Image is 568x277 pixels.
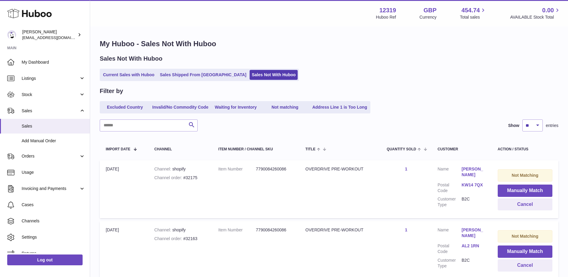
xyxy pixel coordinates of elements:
[22,153,79,159] span: Orders
[22,234,85,240] span: Settings
[512,234,539,239] strong: Not Matching
[100,87,123,95] h2: Filter by
[22,92,79,98] span: Stock
[438,147,486,151] div: Customer
[100,160,148,218] td: [DATE]
[218,147,293,151] div: Item Number / Channel SKU
[101,102,149,112] a: Excluded Country
[101,70,156,80] a: Current Sales with Huboo
[438,166,462,179] dt: Name
[22,59,85,65] span: My Dashboard
[250,70,298,80] a: Sales Not With Huboo
[305,227,375,233] div: OVERDRIVE PRE-WORKOUT
[542,6,554,14] span: 0.00
[261,102,309,112] a: Not matching
[305,147,315,151] span: Title
[460,6,487,20] a: 454.74 Total sales
[256,166,293,172] dd: 7790084260086
[498,259,552,272] button: Cancel
[460,14,487,20] span: Total sales
[420,14,437,20] div: Currency
[310,102,369,112] a: Address Line 1 is Too Long
[212,102,260,112] a: Waiting for Inventory
[462,182,486,188] a: KW14 7QX
[22,218,85,224] span: Channels
[405,227,407,232] a: 1
[438,196,462,208] dt: Customer Type
[7,254,83,265] a: Log out
[22,186,79,191] span: Invoicing and Payments
[100,39,558,49] h1: My Huboo - Sales Not With Huboo
[22,138,85,144] span: Add Manual Order
[154,236,184,241] strong: Channel order
[462,257,486,269] dd: B2C
[376,14,396,20] div: Huboo Ref
[438,257,462,269] dt: Customer Type
[218,166,256,172] dt: Item Number
[461,6,480,14] span: 454.74
[218,227,256,233] dt: Item Number
[512,173,539,178] strong: Not Matching
[305,166,375,172] div: OVERDRIVE PRE-WORKOUT
[462,243,486,249] a: AL2 1RN
[22,108,79,114] span: Sales
[154,227,172,232] strong: Channel
[438,243,462,254] dt: Postal Code
[22,76,79,81] span: Listings
[510,6,561,20] a: 0.00 AVAILABLE Stock Total
[508,123,519,128] label: Show
[379,6,396,14] strong: 12319
[154,167,172,171] strong: Channel
[510,14,561,20] span: AVAILABLE Stock Total
[154,227,206,233] div: shopify
[462,227,486,239] a: [PERSON_NAME]
[22,202,85,208] span: Cases
[405,167,407,171] a: 1
[498,147,552,151] div: Action / Status
[438,182,462,194] dt: Postal Code
[22,251,85,256] span: Returns
[438,227,462,240] dt: Name
[424,6,436,14] strong: GBP
[154,166,206,172] div: shopify
[22,29,76,41] div: [PERSON_NAME]
[462,196,486,208] dd: B2C
[22,123,85,129] span: Sales
[462,166,486,178] a: [PERSON_NAME]
[106,147,130,151] span: Import date
[100,55,163,63] h2: Sales Not With Huboo
[154,147,206,151] div: Channel
[498,245,552,258] button: Manually Match
[22,35,88,40] span: [EMAIL_ADDRESS][DOMAIN_NAME]
[154,175,184,180] strong: Channel order
[498,198,552,211] button: Cancel
[22,170,85,175] span: Usage
[498,185,552,197] button: Manually Match
[150,102,211,112] a: Invalid/No Commodity Code
[154,236,206,242] div: #32163
[7,30,16,39] img: internalAdmin-12319@internal.huboo.com
[154,175,206,181] div: #32175
[256,227,293,233] dd: 7790084260086
[158,70,248,80] a: Sales Shipped From [GEOGRAPHIC_DATA]
[546,123,558,128] span: entries
[387,147,416,151] span: Quantity Sold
